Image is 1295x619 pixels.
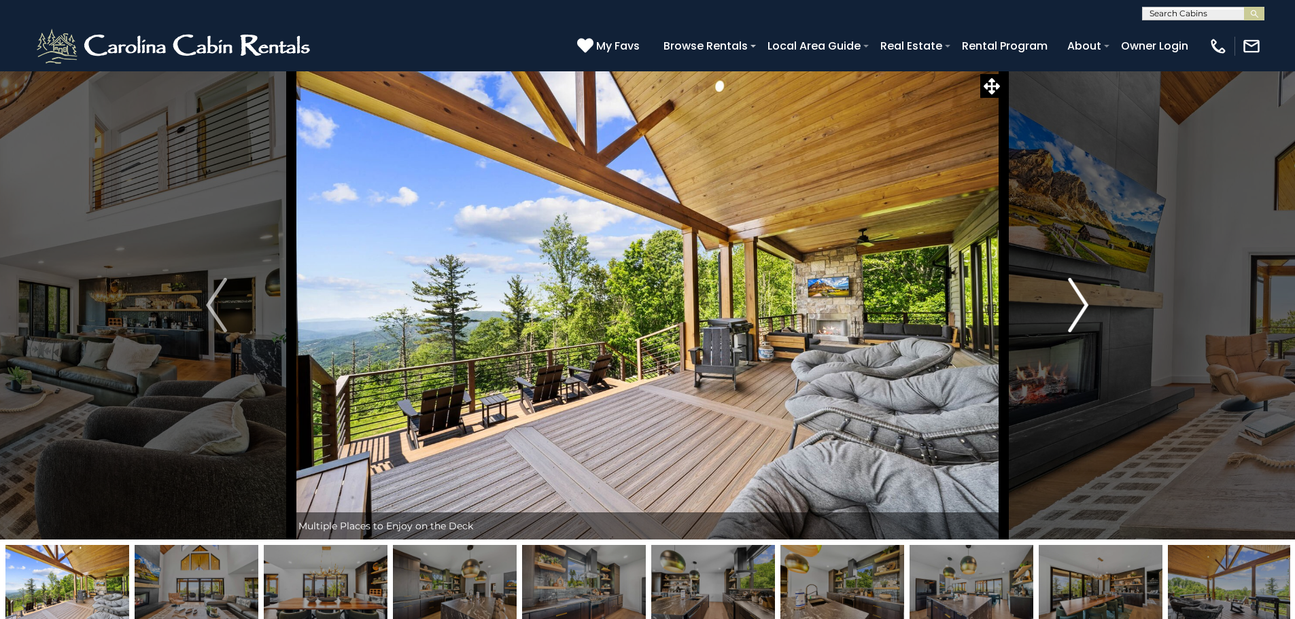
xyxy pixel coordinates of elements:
[1060,34,1108,58] a: About
[596,37,640,54] span: My Favs
[292,512,1004,540] div: Multiple Places to Enjoy on the Deck
[657,34,755,58] a: Browse Rentals
[1114,34,1195,58] a: Owner Login
[141,71,291,540] button: Previous
[955,34,1054,58] a: Rental Program
[1003,71,1153,540] button: Next
[577,37,643,55] a: My Favs
[874,34,949,58] a: Real Estate
[1068,278,1088,332] img: arrow
[1209,37,1228,56] img: phone-regular-white.png
[206,278,226,332] img: arrow
[1242,37,1261,56] img: mail-regular-white.png
[34,26,316,67] img: White-1-2.png
[761,34,867,58] a: Local Area Guide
